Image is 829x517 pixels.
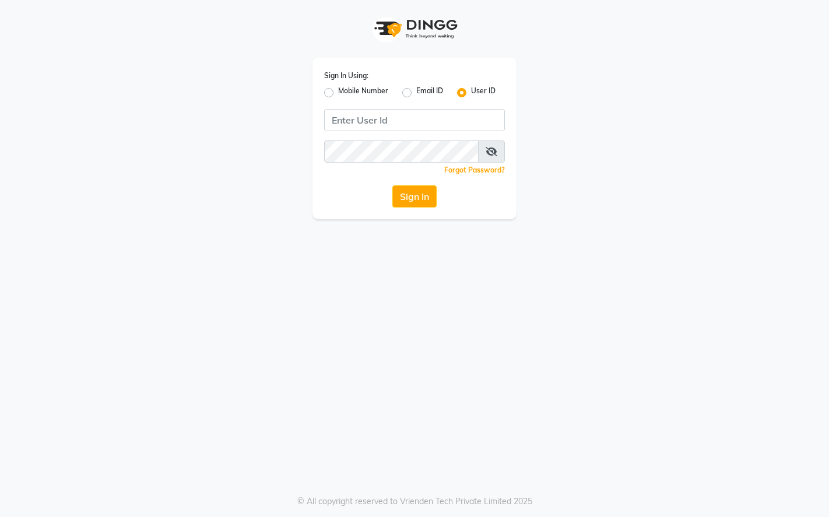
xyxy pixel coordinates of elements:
label: User ID [471,86,496,100]
input: Username [324,109,505,131]
label: Mobile Number [338,86,388,100]
input: Username [324,140,479,163]
label: Sign In Using: [324,71,368,81]
label: Email ID [416,86,443,100]
img: logo1.svg [368,12,461,46]
button: Sign In [392,185,437,207]
a: Forgot Password? [444,166,505,174]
